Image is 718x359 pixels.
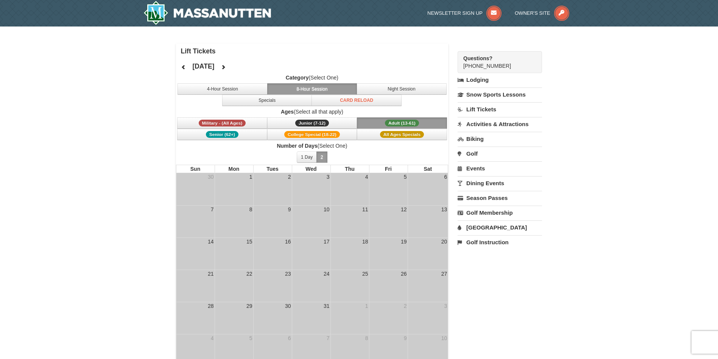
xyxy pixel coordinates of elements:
a: Events [458,161,542,175]
div: 29 [246,302,253,310]
span: Junior (7-12) [295,120,329,126]
strong: Category [286,75,309,81]
div: 8 [249,206,253,213]
button: Card Reload [311,95,402,106]
div: 24 [323,270,330,278]
span: Owner's Site [515,10,550,16]
div: 3 [443,302,448,310]
a: Golf [458,147,542,161]
div: 4 [364,173,369,181]
div: 6 [443,173,448,181]
a: Activities & Attractions [458,117,542,131]
button: 1 Day [297,151,317,163]
div: 18 [361,238,369,245]
a: Snow Sports Lessons [458,87,542,101]
th: Tues [253,165,292,173]
button: Specials [222,95,312,106]
h4: [DATE] [192,62,214,70]
a: [GEOGRAPHIC_DATA] [458,220,542,234]
th: Mon [215,165,253,173]
a: Newsletter Sign Up [427,10,502,16]
strong: Questions? [463,55,492,61]
th: Thu [330,165,369,173]
div: 25 [361,270,369,278]
div: 3 [326,173,330,181]
a: Biking [458,132,542,146]
div: 17 [323,238,330,245]
h4: Lift Tickets [181,47,449,55]
div: 9 [403,334,408,342]
button: Senior (62+) [177,129,267,140]
button: 4-Hour Session [178,83,268,95]
a: Massanutten Resort [143,1,271,25]
a: Golf Membership [458,206,542,220]
a: Dining Events [458,176,542,190]
strong: Ages [281,109,294,115]
div: 6 [287,334,292,342]
button: Adult (13-61) [357,117,447,129]
div: 14 [207,238,215,245]
div: 19 [400,238,408,245]
div: 1 [364,302,369,310]
div: 2 [403,302,408,310]
div: 16 [284,238,292,245]
span: All Ages Specials [380,131,424,138]
div: 7 [326,334,330,342]
div: 21 [207,270,215,278]
span: [PHONE_NUMBER] [463,55,528,69]
label: (Select all that apply) [176,108,449,116]
th: Fri [369,165,408,173]
th: Sat [408,165,449,173]
span: Adult (13-61) [385,120,419,126]
div: 30 [207,173,215,181]
a: Lift Tickets [458,102,542,116]
button: 2 [316,151,327,163]
div: 12 [400,206,408,213]
label: (Select One) [176,74,449,81]
div: 15 [246,238,253,245]
button: College Special (18-22) [267,129,357,140]
a: Owner's Site [515,10,569,16]
a: Lodging [458,73,542,87]
div: 10 [441,334,448,342]
div: 5 [249,334,253,342]
strong: Number of Days [277,143,317,149]
div: 13 [441,206,448,213]
div: 26 [400,270,408,278]
div: 8 [364,334,369,342]
th: Wed [292,165,330,173]
span: College Special (18-22) [284,131,340,138]
div: 20 [441,238,448,245]
span: Military - (All Ages) [199,120,246,126]
a: Season Passes [458,191,542,205]
div: 7 [210,206,215,213]
label: (Select One) [176,142,449,150]
div: 10 [323,206,330,213]
div: 31 [323,302,330,310]
div: 23 [284,270,292,278]
div: 5 [403,173,408,181]
button: Military - (All Ages) [177,117,267,129]
div: 22 [246,270,253,278]
div: 2 [287,173,292,181]
div: 30 [284,302,292,310]
button: All Ages Specials [357,129,447,140]
button: Night Session [357,83,447,95]
span: Newsletter Sign Up [427,10,483,16]
img: Massanutten Resort Logo [143,1,271,25]
span: Senior (62+) [206,131,238,138]
div: 9 [287,206,292,213]
div: 1 [249,173,253,181]
th: Sun [176,165,215,173]
div: 4 [210,334,215,342]
div: 11 [361,206,369,213]
button: 8-Hour Session [267,83,357,95]
div: 28 [207,302,215,310]
a: Golf Instruction [458,235,542,249]
div: 27 [441,270,448,278]
button: Junior (7-12) [267,117,357,129]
